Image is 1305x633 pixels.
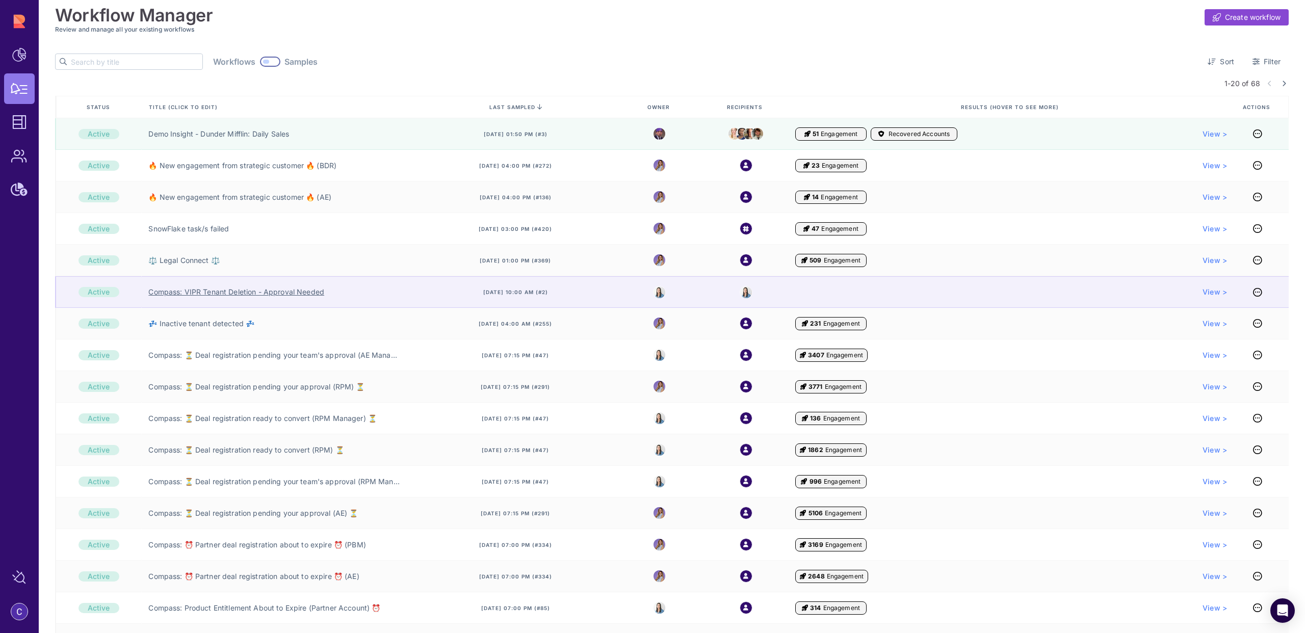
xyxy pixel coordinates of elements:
a: View > [1203,255,1227,266]
span: Engagement [822,162,858,170]
span: 1862 [808,446,823,454]
img: jim.jpeg [751,128,763,140]
span: Samples [284,57,318,67]
div: Active [79,192,119,202]
a: SnowFlake task/s failed [148,224,229,234]
span: Engagement [827,572,864,581]
div: Active [79,540,119,550]
span: 314 [810,604,821,612]
i: Accounts [878,130,884,138]
a: 🔥 New engagement from strategic customer 🔥 (AE) [148,192,331,202]
a: Compass: ⏳ Deal registration ready to convert (RPM Manager) ⏳ [148,413,377,424]
span: Status [87,103,112,111]
img: 8988563339665_5a12f1d3e1fcf310ea11_32.png [654,381,665,392]
span: 3407 [808,351,824,359]
span: [DATE] 04:00 am (#255) [479,320,552,327]
img: account-photo [11,603,28,620]
span: Sort [1220,57,1234,67]
span: [DATE] 07:00 pm (#334) [479,573,552,580]
i: Engagement [802,414,808,423]
span: Engagement [826,351,863,359]
div: Active [79,413,119,424]
i: Engagement [803,225,810,233]
span: [DATE] 07:15 pm (#291) [481,510,550,517]
span: Title (click to edit) [149,103,220,111]
img: michael.jpeg [654,128,665,140]
a: Compass: ⏳ Deal registration pending your approval (RPM) ⏳ [148,382,364,392]
span: Engagement [821,225,858,233]
span: [DATE] 07:00 pm (#334) [479,541,552,548]
span: [DATE] 07:15 pm (#47) [482,478,549,485]
span: 5106 [808,509,823,517]
a: View > [1203,413,1227,424]
div: Active [79,477,119,487]
div: Active [79,287,119,297]
span: [DATE] 03:00 pm (#420) [479,225,552,232]
a: View > [1203,603,1227,613]
span: View > [1203,161,1227,171]
span: Engagement [825,383,862,391]
span: 996 [810,478,822,486]
span: 2648 [808,572,825,581]
a: View > [1203,192,1227,202]
span: Actions [1243,103,1272,111]
span: Engagement [823,414,860,423]
span: Owner [647,103,672,111]
a: View > [1203,382,1227,392]
a: Compass: VIPR Tenant Deletion - Approval Needed [148,287,324,297]
span: 1-20 of 68 [1224,78,1260,89]
span: 136 [810,414,821,423]
div: Active [79,508,119,518]
input: Search by title [71,54,202,69]
span: last sampled [489,104,535,110]
i: Engagement [800,572,806,581]
img: 8525803544391_e4bc78f9dfe39fb1ff36_32.jpg [654,286,665,298]
a: View > [1203,319,1227,329]
img: kevin.jpeg [744,128,755,139]
img: 8525803544391_e4bc78f9dfe39fb1ff36_32.jpg [654,444,665,456]
a: View > [1203,445,1227,455]
span: View > [1203,350,1227,360]
img: 8988563339665_5a12f1d3e1fcf310ea11_32.png [654,318,665,329]
span: [DATE] 07:15 pm (#47) [482,415,549,422]
div: Open Intercom Messenger [1270,598,1295,623]
a: Compass: Product Entitlement About to Expire (Partner Account) ⏰ [148,603,380,613]
a: View > [1203,477,1227,487]
span: View > [1203,129,1227,139]
span: [DATE] 07:15 pm (#47) [482,352,549,359]
div: Active [79,224,119,234]
img: 8988563339665_5a12f1d3e1fcf310ea11_32.png [654,191,665,203]
i: Engagement [801,478,807,486]
span: 23 [812,162,820,170]
span: [DATE] 04:00 pm (#136) [480,194,552,201]
i: Engagement [802,320,808,328]
a: Compass: ⏰ Partner deal registration about to expire ⏰ (AE) [148,571,359,582]
span: Recipients [727,103,765,111]
img: 8988563339665_5a12f1d3e1fcf310ea11_32.png [654,223,665,234]
span: Engagement [824,256,860,265]
a: 🔥 New engagement from strategic customer 🔥 (BDR) [148,161,336,171]
img: 8525803544391_e4bc78f9dfe39fb1ff36_32.jpg [740,286,752,298]
span: 509 [810,256,821,265]
a: View > [1203,508,1227,518]
a: Compass: ⏳ Deal registration pending your team's approval (RPM Manager) ⏳ [148,477,400,487]
span: Create workflow [1225,12,1281,22]
span: Engagement [825,446,862,454]
img: 8988563339665_5a12f1d3e1fcf310ea11_32.png [654,570,665,582]
img: 8525803544391_e4bc78f9dfe39fb1ff36_32.jpg [654,349,665,361]
span: [DATE] 01:00 pm (#369) [480,257,551,264]
div: Active [79,603,119,613]
span: 3771 [808,383,823,391]
span: Filter [1264,57,1281,67]
span: Engagement [823,320,860,328]
a: View > [1203,540,1227,550]
div: Active [79,319,119,329]
a: View > [1203,224,1227,234]
i: Engagement [804,130,811,138]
